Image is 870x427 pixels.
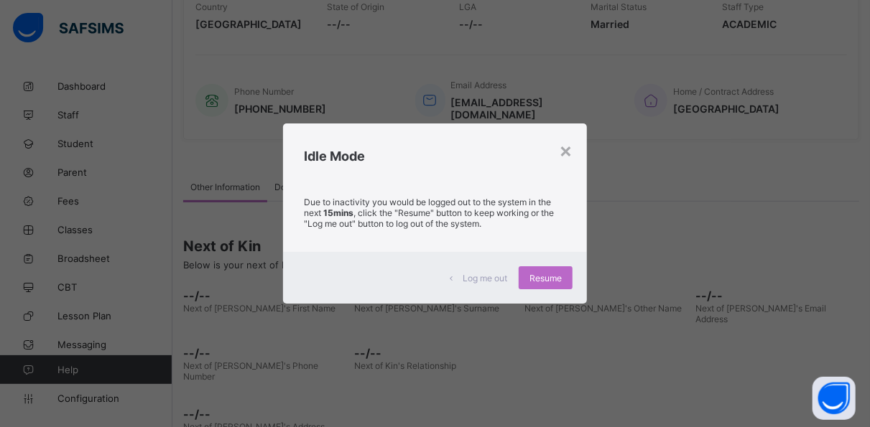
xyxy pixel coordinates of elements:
[324,207,354,218] strong: 15mins
[559,138,573,162] div: ×
[305,197,566,229] p: Due to inactivity you would be logged out to the system in the next , click the "Resume" button t...
[529,273,562,283] span: Resume
[813,377,856,420] button: Open asap
[305,149,566,164] h2: Idle Mode
[463,273,507,283] span: Log me out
